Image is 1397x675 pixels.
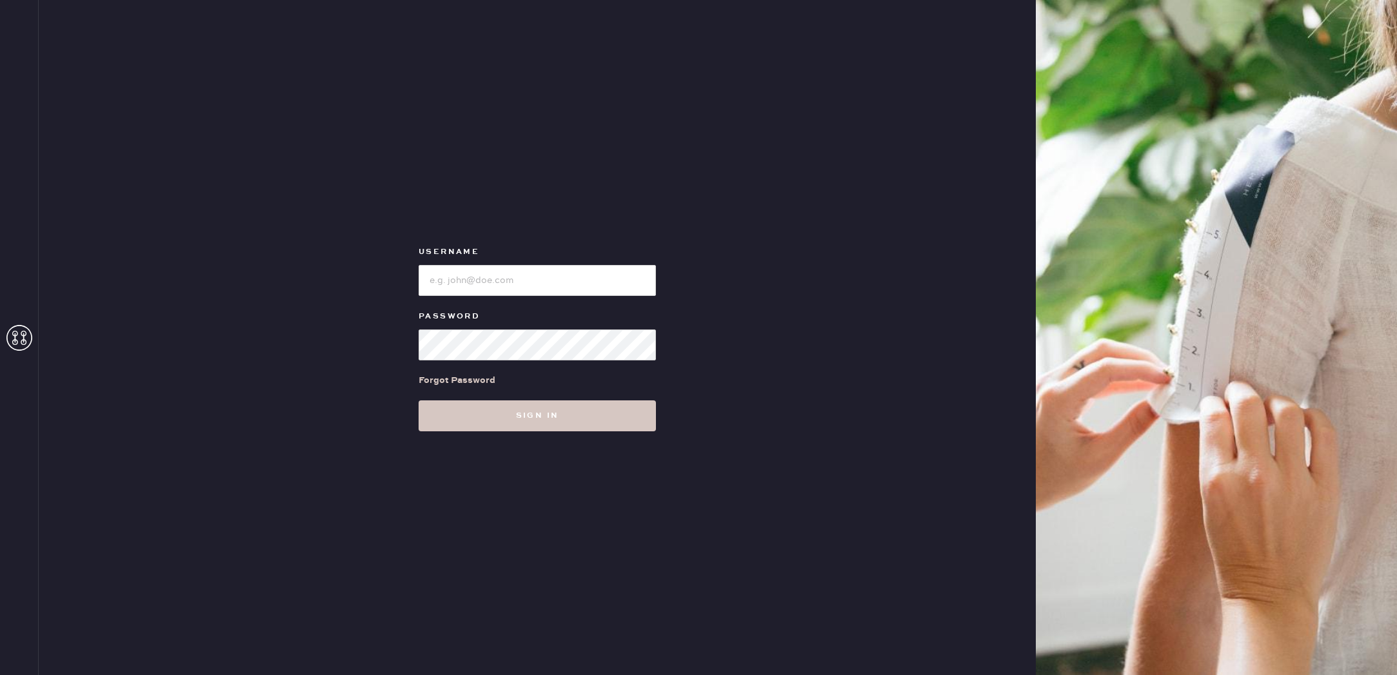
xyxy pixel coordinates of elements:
[419,360,495,400] a: Forgot Password
[419,265,656,296] input: e.g. john@doe.com
[419,309,656,324] label: Password
[419,400,656,431] button: Sign in
[419,373,495,387] div: Forgot Password
[419,244,656,260] label: Username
